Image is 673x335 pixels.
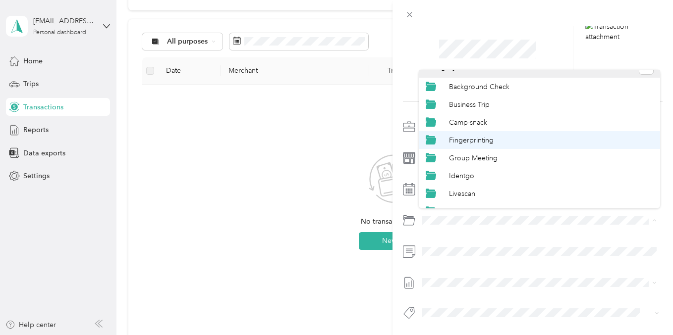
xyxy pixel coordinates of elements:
span: Camp-snack [449,118,487,127]
span: Fingerprinting [449,136,494,144]
span: Identgo [449,172,474,180]
span: Logging [449,207,476,216]
span: Group Meeting [449,154,498,162]
span: Background Check [449,83,509,91]
iframe: Everlance-gr Chat Button Frame [617,280,673,335]
span: Business Trip [449,100,490,109]
span: Livescan [449,190,475,198]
